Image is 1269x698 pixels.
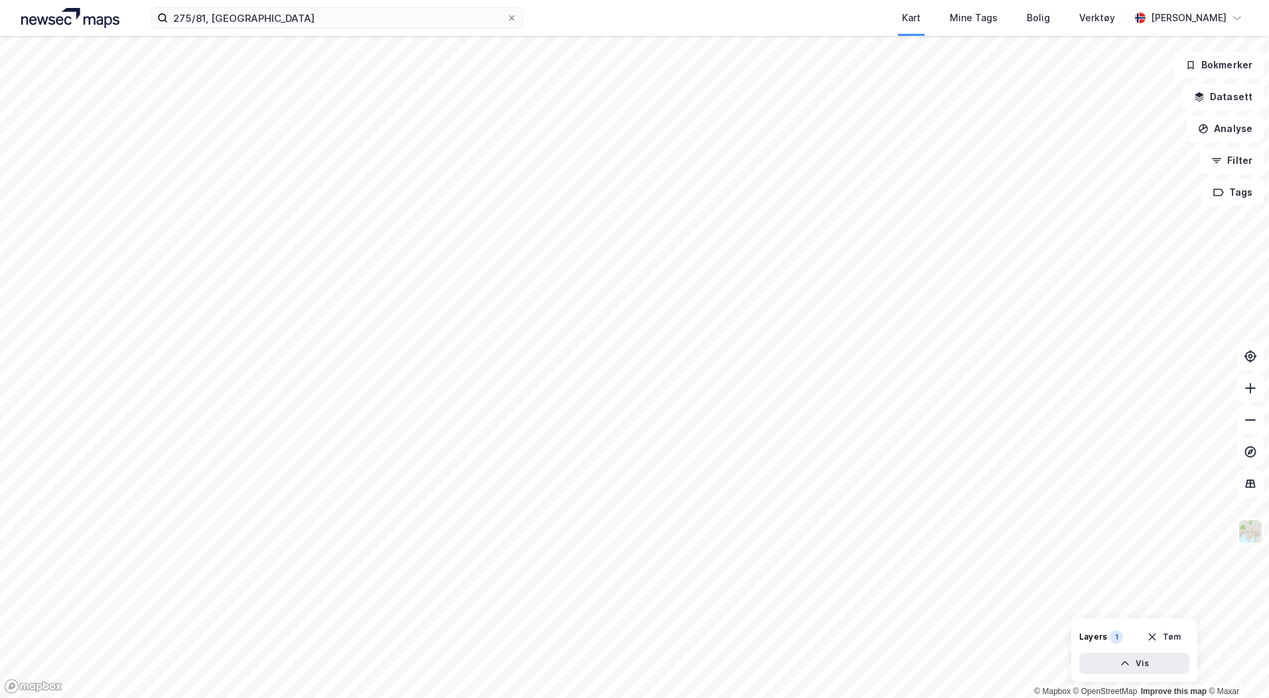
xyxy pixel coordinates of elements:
button: Filter [1200,147,1264,174]
button: Analyse [1187,115,1264,142]
div: Kart [902,10,921,26]
div: [PERSON_NAME] [1151,10,1227,26]
button: Tøm [1138,626,1189,648]
div: Verktøy [1079,10,1115,26]
a: Mapbox homepage [4,679,62,694]
a: OpenStreetMap [1073,687,1138,696]
button: Vis [1079,653,1189,674]
img: logo.a4113a55bc3d86da70a041830d287a7e.svg [21,8,119,28]
img: Z [1238,519,1263,544]
button: Bokmerker [1174,52,1264,78]
input: Søk på adresse, matrikkel, gårdeiere, leietakere eller personer [168,8,506,28]
div: Bolig [1027,10,1050,26]
div: Layers [1079,632,1107,642]
div: Mine Tags [950,10,998,26]
a: Improve this map [1141,687,1207,696]
div: Kontrollprogram for chat [1203,634,1269,698]
div: 1 [1110,630,1123,644]
iframe: Chat Widget [1203,634,1269,698]
a: Mapbox [1034,687,1071,696]
button: Tags [1202,179,1264,206]
button: Datasett [1183,84,1264,110]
